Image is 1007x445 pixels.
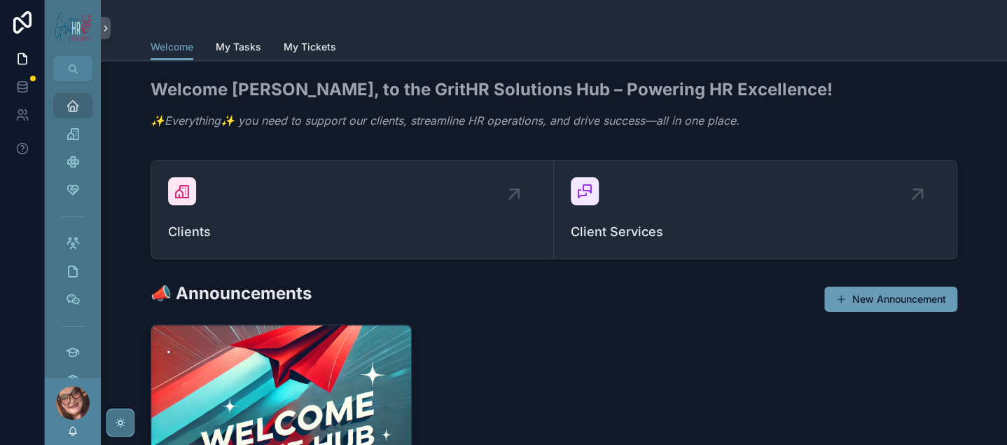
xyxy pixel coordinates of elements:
button: New Announcement [824,287,957,312]
h2: 📣 Announcements [151,282,312,305]
h2: Welcome [PERSON_NAME], to the GritHR Solutions Hub – Powering HR Excellence! [151,78,833,101]
a: Clients [151,160,554,259]
em: ✨Everything✨ you need to support our clients, streamline HR operations, and drive success—all in ... [151,114,739,128]
span: My Tickets [284,40,336,54]
a: Welcome [151,34,193,61]
a: My Tasks [216,34,261,62]
a: My Tickets [284,34,336,62]
img: App logo [53,7,92,49]
div: scrollable content [45,81,101,378]
span: Client Services [571,222,940,242]
a: Client Services [554,160,957,259]
span: My Tasks [216,40,261,54]
span: Welcome [151,40,193,54]
span: Clients [168,222,536,242]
